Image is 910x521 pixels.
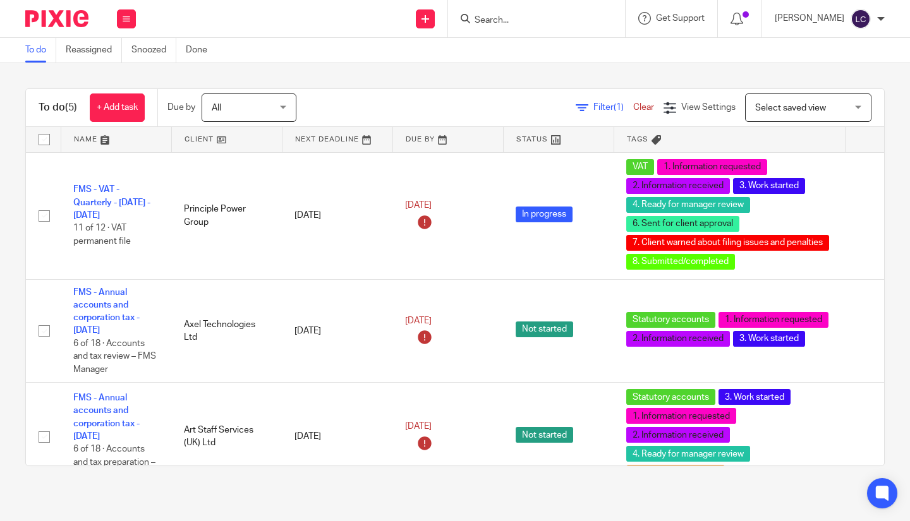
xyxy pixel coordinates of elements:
[775,12,844,25] p: [PERSON_NAME]
[73,288,140,335] a: FMS - Annual accounts and corporation tax - [DATE]
[282,152,392,279] td: [DATE]
[614,103,624,112] span: (1)
[626,331,730,347] span: 2. Information received
[167,101,195,114] p: Due by
[131,38,176,63] a: Snoozed
[626,216,739,232] span: 6. Sent for client approval
[719,389,791,405] span: 3. Work started
[405,316,432,325] span: [DATE]
[73,393,140,441] a: FMS - Annual accounts and corporation tax - [DATE]
[626,197,750,213] span: 4. Ready for manager review
[627,136,648,143] span: Tags
[626,312,715,328] span: Statutory accounts
[626,465,725,481] span: STATS ONLY: With tax
[171,279,282,383] td: Axel Technologies Ltd
[73,339,156,374] span: 6 of 18 · Accounts and tax review – FMS Manager
[90,93,145,122] a: + Add task
[65,102,77,112] span: (5)
[626,446,750,462] span: 4. Ready for manager review
[66,38,122,63] a: Reassigned
[626,254,735,270] span: 8. Submitted/completed
[282,383,392,491] td: [DATE]
[657,159,767,175] span: 1. Information requested
[516,427,573,443] span: Not started
[626,178,730,194] span: 2. Information received
[171,383,282,491] td: Art Staff Services (UK) Ltd
[626,408,736,424] span: 1. Information requested
[171,152,282,279] td: Principle Power Group
[516,321,573,337] span: Not started
[73,445,155,480] span: 6 of 18 · Accounts and tax preparation – FMS Junior
[73,185,150,220] a: FMS - VAT - Quarterly - [DATE] - [DATE]
[755,104,826,112] span: Select saved view
[473,15,587,27] input: Search
[73,224,131,246] span: 11 of 12 · VAT permanent file
[39,101,77,114] h1: To do
[733,178,805,194] span: 3. Work started
[25,10,88,27] img: Pixie
[719,312,828,328] span: 1. Information requested
[186,38,217,63] a: Done
[633,103,654,112] a: Clear
[851,9,871,29] img: svg%3E
[626,235,829,251] span: 7. Client warned about filing issues and penalties
[626,159,654,175] span: VAT
[405,201,432,210] span: [DATE]
[516,207,573,222] span: In progress
[593,103,633,112] span: Filter
[656,14,705,23] span: Get Support
[405,422,432,431] span: [DATE]
[212,104,221,112] span: All
[25,38,56,63] a: To do
[733,331,805,347] span: 3. Work started
[626,427,730,443] span: 2. Information received
[681,103,736,112] span: View Settings
[626,389,715,405] span: Statutory accounts
[282,279,392,383] td: [DATE]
